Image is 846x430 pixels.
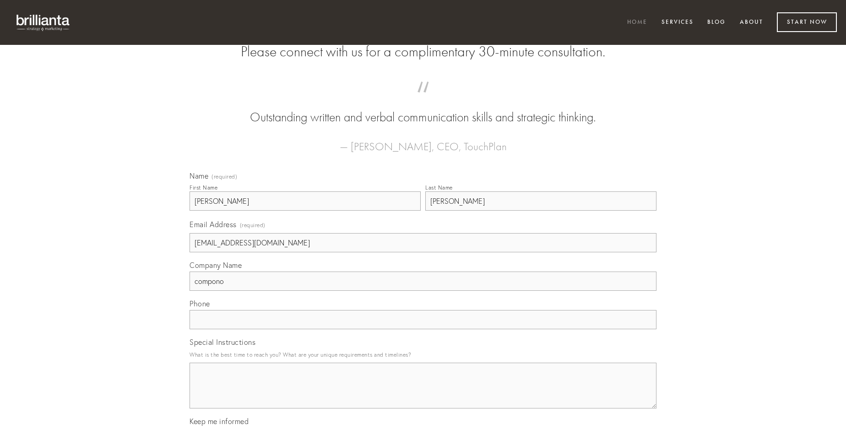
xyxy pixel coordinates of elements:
[425,184,453,191] div: Last Name
[190,43,656,60] h2: Please connect with us for a complimentary 30-minute consultation.
[190,299,210,308] span: Phone
[211,174,237,180] span: (required)
[656,15,700,30] a: Services
[621,15,653,30] a: Home
[9,9,78,36] img: brillianta - research, strategy, marketing
[190,261,242,270] span: Company Name
[190,417,249,426] span: Keep me informed
[190,220,237,229] span: Email Address
[777,12,837,32] a: Start Now
[734,15,769,30] a: About
[190,337,255,347] span: Special Instructions
[190,348,656,361] p: What is the best time to reach you? What are your unique requirements and timelines?
[204,126,642,156] figcaption: — [PERSON_NAME], CEO, TouchPlan
[190,184,217,191] div: First Name
[204,91,642,109] span: “
[701,15,732,30] a: Blog
[204,91,642,126] blockquote: Outstanding written and verbal communication skills and strategic thinking.
[190,171,208,180] span: Name
[240,219,266,231] span: (required)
